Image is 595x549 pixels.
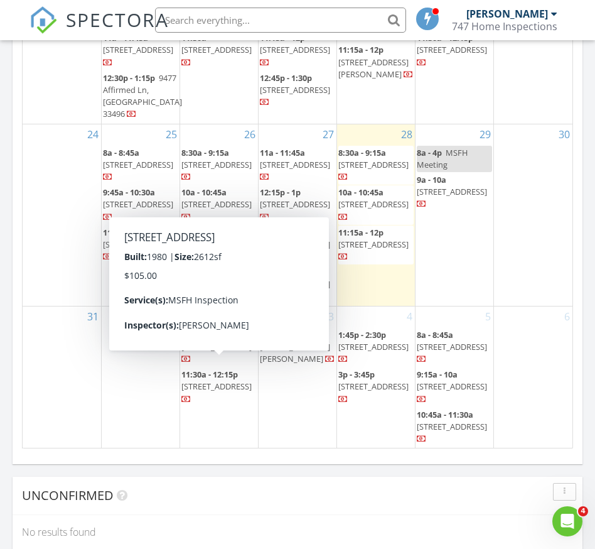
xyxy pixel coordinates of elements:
a: Go to September 1, 2025 [169,307,180,327]
span: [STREET_ADDRESS] [417,44,487,55]
a: 10a - 10:45a [STREET_ADDRESS] [338,185,414,225]
a: 11:15a - 12p [STREET_ADDRESS] [260,32,330,67]
td: Go to August 30, 2025 [494,124,572,306]
td: Go to August 31, 2025 [23,306,101,448]
span: 3p - 3:45p [338,369,375,380]
a: 8:30a - 9:15a [STREET_ADDRESS] [338,146,414,185]
span: 11:30a - 12:15p [181,369,238,380]
span: [STREET_ADDRESS] [260,44,330,55]
span: [STREET_ADDRESS] [338,159,409,170]
div: [PERSON_NAME] [466,8,548,20]
a: 12:30p - 1:15p 9477 Affirmed Ln, [GEOGRAPHIC_DATA] 33496 [103,72,182,120]
a: Go to September 2, 2025 [247,307,258,327]
a: 8a - 8:45a [STREET_ADDRESS] [417,329,487,364]
span: [STREET_ADDRESS] [181,239,252,250]
span: 10a - 10:45a [338,187,383,198]
span: 9477 Affirmed Ln, [GEOGRAPHIC_DATA] 33496 [103,72,182,120]
a: 11:30a - 12:15p [STREET_ADDRESS] [181,226,257,265]
a: 12:15p - 1p [STREET_ADDRESS] [260,185,335,225]
td: Go to August 27, 2025 [258,124,336,306]
span: [STREET_ADDRESS] [338,198,409,210]
td: Go to September 2, 2025 [180,306,258,448]
span: 9a - 10a [417,174,446,185]
a: 12:45p - 1:30p [STREET_ADDRESS] [260,71,335,111]
a: 3p - 3:45p [STREET_ADDRESS] [338,369,409,404]
td: Go to September 1, 2025 [101,306,180,448]
td: Go to August 24, 2025 [23,124,101,306]
img: The Best Home Inspection Software - Spectora [29,6,57,34]
a: 11a - 11:45a [STREET_ADDRESS] [260,147,330,182]
span: 8a - 8:45a [103,147,139,158]
a: 11:15a - 12p [STREET_ADDRESS] [260,31,335,70]
span: [STREET_ADDRESS] [338,341,409,352]
a: 8:30a - 9:15a [STREET_ADDRESS] [181,146,257,185]
a: 11:15a - 12p [STREET_ADDRESS] [103,226,178,265]
span: 11:15a - 12p [338,44,383,55]
a: 8:30a - 9:15a [STREET_ADDRESS] [338,147,409,182]
a: Go to September 3, 2025 [326,307,336,327]
span: 8a - 4p [417,147,442,158]
td: Go to September 5, 2025 [415,306,494,448]
span: [STREET_ADDRESS] [260,278,330,290]
a: Go to August 24, 2025 [85,124,101,144]
a: 9:45a - 10:30a [STREET_ADDRESS] [103,185,178,225]
a: 11:30a [STREET_ADDRESS] [181,31,257,70]
span: [STREET_ADDRESS] [338,381,409,392]
a: 11a - 11:45a [STREET_ADDRESS][PERSON_NAME] [260,329,335,364]
a: 10a - 10:45a [STREET_ADDRESS] [181,187,252,222]
span: [STREET_ADDRESS] [260,239,330,250]
a: Go to September 5, 2025 [483,307,493,327]
a: 10:45a - 11:30a [STREET_ADDRESS] [417,408,492,447]
span: [STREET_ADDRESS] [260,159,330,170]
a: 11:15a - 12p [STREET_ADDRESS] [103,227,173,262]
span: 8:30a - 9:15a [181,329,229,340]
a: 11a - 11:45a [STREET_ADDRESS] [260,146,335,185]
span: [STREET_ADDRESS] [181,159,252,170]
a: 3:15p - 4p [STREET_ADDRESS] [260,265,335,305]
span: [STREET_ADDRESS] [417,341,487,352]
a: 12:45p - 1:30p [STREET_ADDRESS] [260,72,330,107]
span: 11:30a - 12:15p [181,227,238,238]
a: 11a - 11:45a [STREET_ADDRESS][PERSON_NAME] [260,328,335,367]
span: 4 [578,506,588,516]
span: [STREET_ADDRESS] [103,159,173,170]
span: 11a - 11:45a [260,147,305,158]
a: 11a - 11:45a [STREET_ADDRESS] [103,31,178,70]
a: 11:15a - 12p [STREET_ADDRESS][PERSON_NAME] [338,43,414,82]
a: 11:30a - 12:15p [STREET_ADDRESS] [181,367,257,407]
a: 12:45p - 1:30p [STREET_ADDRESS] [181,265,257,305]
span: [STREET_ADDRESS] [338,239,409,250]
a: 10a - 10:45a [STREET_ADDRESS] [338,187,409,222]
span: Unconfirmed [22,487,114,504]
a: 11:30a - 12:15p [STREET_ADDRESS] [417,31,492,70]
div: No results found [13,515,582,549]
a: 11:30a [STREET_ADDRESS] [181,32,252,67]
a: Go to September 6, 2025 [562,307,572,327]
a: 12:30p - 1:15p 9477 Affirmed Ln, [GEOGRAPHIC_DATA] 33496 [103,71,178,122]
a: SPECTORA [29,17,169,43]
span: [STREET_ADDRESS] [103,239,173,250]
a: 8a - 8:45a [STREET_ADDRESS] [417,328,492,367]
a: Go to August 25, 2025 [163,124,180,144]
span: 12:45p - 1:30p [260,72,312,84]
a: 1:45p - 2:30p [STREET_ADDRESS] [338,329,409,364]
a: 3p - 3:45p [STREET_ADDRESS] [338,367,414,407]
span: 12:45p - 1:30p [181,266,233,278]
td: Go to August 28, 2025 [337,124,415,306]
a: 11a - 11:45a [STREET_ADDRESS] [103,32,173,67]
span: [STREET_ADDRESS][PERSON_NAME] [260,341,330,364]
a: Go to August 27, 2025 [320,124,336,144]
a: 1:45p - 2:30p [STREET_ADDRESS] [338,328,414,367]
a: Go to August 29, 2025 [477,124,493,144]
span: [STREET_ADDRESS] [260,198,330,210]
td: Go to September 4, 2025 [337,306,415,448]
a: 8a - 8:45a [STREET_ADDRESS] [103,147,173,182]
a: Go to August 31, 2025 [85,307,101,327]
span: 1:45p - 2:30p [260,227,308,238]
a: 12:45p - 1:30p [STREET_ADDRESS] [181,266,252,302]
a: 12:15p - 1p [STREET_ADDRESS] [260,187,330,222]
a: 3:15p - 4p [STREET_ADDRESS] [260,266,330,302]
a: 11:15a - 12p [STREET_ADDRESS] [338,227,409,262]
span: [STREET_ADDRESS] [260,84,330,95]
span: MSFH Meeting [417,147,468,170]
